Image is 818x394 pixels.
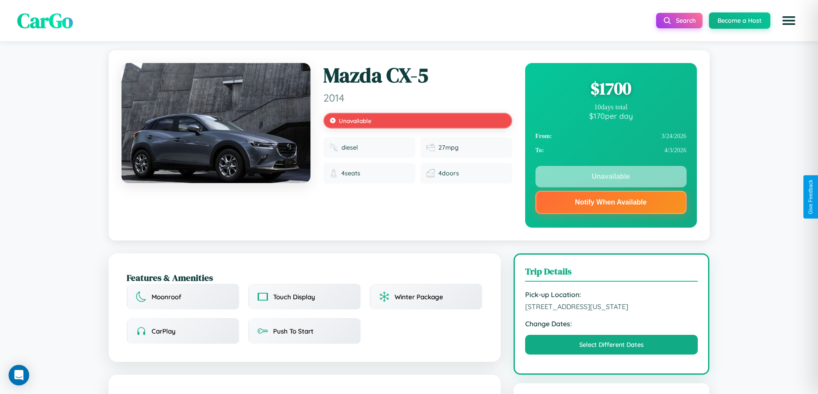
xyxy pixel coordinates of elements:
[525,335,698,355] button: Select Different Dates
[535,166,687,187] button: Unavailable
[395,293,443,301] span: Winter Package
[329,169,338,177] img: Seats
[525,265,698,282] h3: Trip Details
[341,169,360,177] span: 4 seats
[535,77,687,100] div: $ 1700
[122,63,310,183] img: Mazda CX-5 2014
[777,9,801,33] button: Open menu
[535,132,552,140] strong: From:
[676,17,696,24] span: Search
[535,147,544,154] strong: To:
[438,144,459,151] span: 27 mpg
[656,13,702,28] button: Search
[535,143,687,157] div: 4 / 3 / 2026
[525,302,698,311] span: [STREET_ADDRESS][US_STATE]
[273,327,313,335] span: Push To Start
[329,143,338,152] img: Fuel type
[535,129,687,143] div: 3 / 24 / 2026
[17,6,73,35] span: CarGo
[525,319,698,328] strong: Change Dates:
[709,12,770,29] button: Become a Host
[426,143,435,152] img: Fuel efficiency
[152,293,181,301] span: Moonroof
[535,103,687,111] div: 10 days total
[341,144,358,151] span: diesel
[339,117,371,124] span: Unavailable
[323,91,512,104] span: 2014
[323,63,512,88] h1: Mazda CX-5
[152,327,176,335] span: CarPlay
[273,293,315,301] span: Touch Display
[535,111,687,120] div: $ 170 per day
[535,191,687,214] button: Notify When Available
[127,271,483,284] h2: Features & Amenities
[525,290,698,299] strong: Pick-up Location:
[808,180,814,214] div: Give Feedback
[9,365,29,385] div: Open Intercom Messenger
[438,169,459,177] span: 4 doors
[426,169,435,177] img: Doors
